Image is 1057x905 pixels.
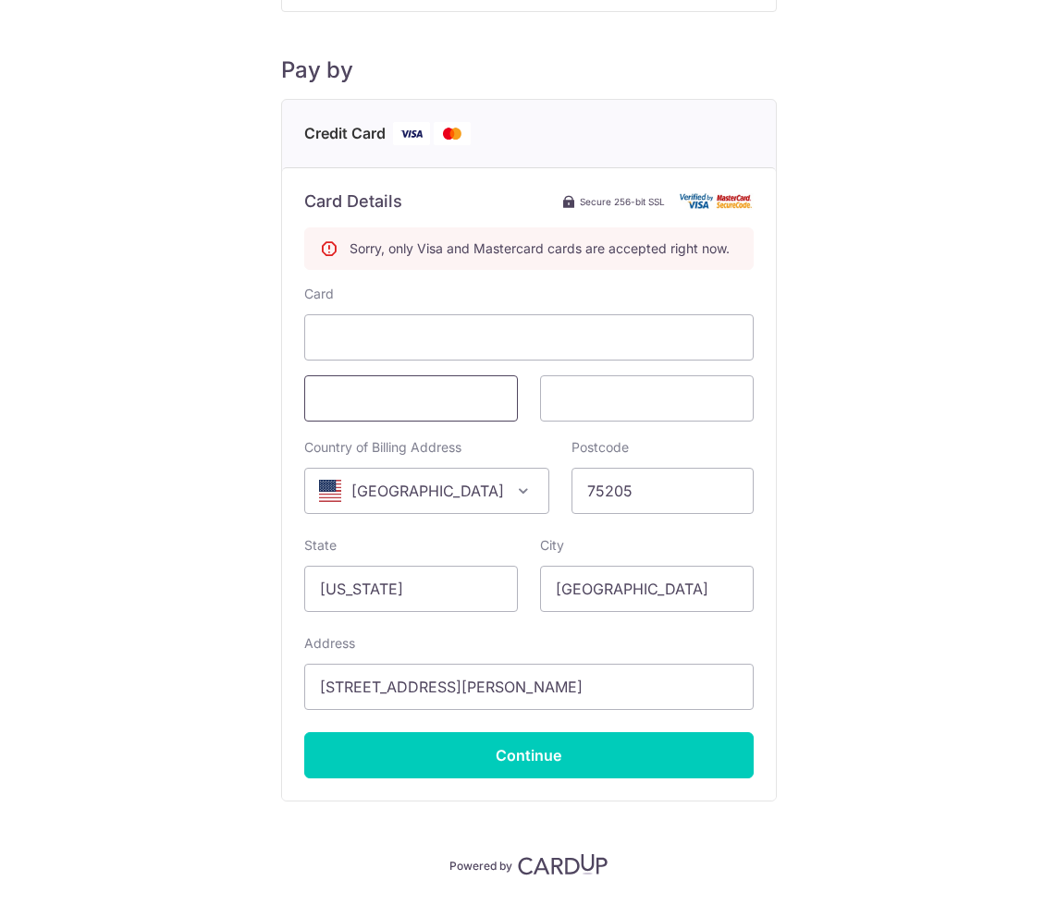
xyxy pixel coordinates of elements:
label: Card [304,285,334,303]
h6: Card Details [304,190,402,213]
input: Continue [304,732,754,778]
label: City [540,536,564,555]
img: Mastercard [434,122,471,145]
div: Sorry, only Visa and Mastercard cards are accepted right now. [350,239,730,258]
p: Powered by [449,855,512,874]
iframe: Secure card expiration date input frame [320,387,502,410]
img: Card secure [680,193,754,209]
img: Visa [393,122,430,145]
span: United States [304,468,549,514]
input: Example 123456 [572,468,754,514]
iframe: Secure card security code input frame [556,387,738,410]
span: Secure 256-bit SSL [580,194,665,209]
label: Address [304,634,355,653]
h5: Pay by [281,56,777,84]
label: Country of Billing Address [304,438,461,457]
iframe: Secure card number input frame [320,326,738,349]
img: CardUp [518,853,608,875]
label: Postcode [572,438,629,457]
span: Credit Card [304,122,386,145]
span: United States [305,469,548,513]
label: State [304,536,337,555]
